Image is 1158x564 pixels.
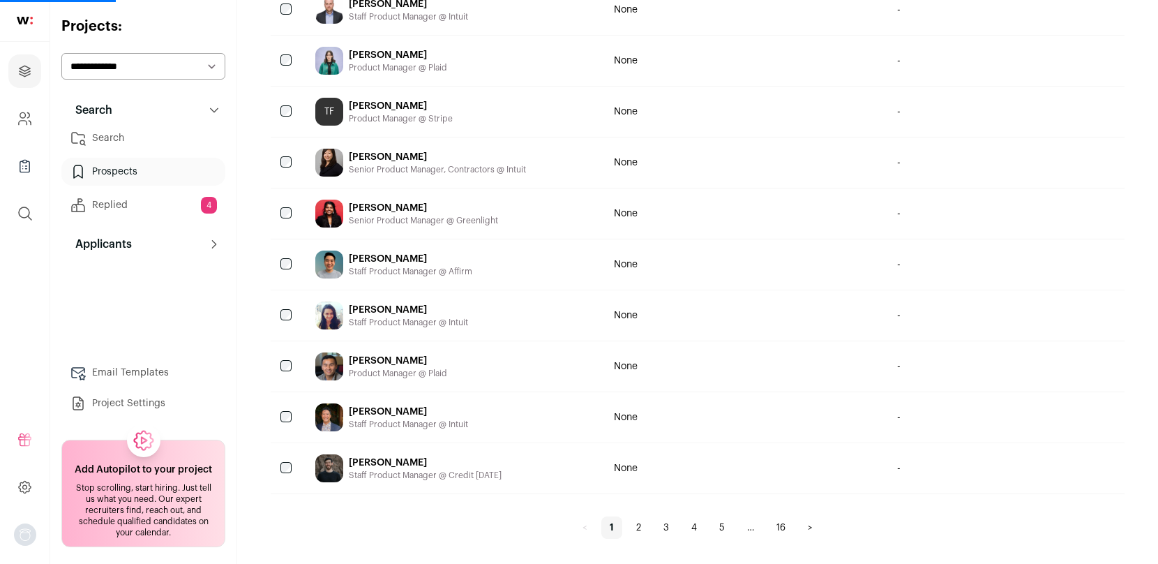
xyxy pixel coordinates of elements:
div: None [603,290,759,341]
div: None [603,443,759,493]
div: Staff Product Manager @ Credit [DATE] [349,470,502,481]
p: Applicants [67,236,132,253]
a: Prospects [61,158,225,186]
a: Add Autopilot to your project Stop scrolling, start hiring. Just tell us what you need. Our exper... [61,440,225,547]
img: 38963d49a4b52c8694ae518876873e75a2ee4e052265aacc0437abc567ce172a [315,149,343,177]
button: Open dropdown [14,524,36,546]
img: d58645fc4be8f33033c395e3e7dc0dd1da65af90bb0c0b2ad8ca3837e6e833cd [315,454,343,482]
div: Stop scrolling, start hiring. Just tell us what you need. Our expert recruiters find, reach out, ... [70,482,216,538]
a: 2 [628,517,649,539]
img: b6eb36e711179b1620e71bb60d1196648dcdcdb66d5c2df9d8e0cda59c8601bc [315,47,343,75]
div: [PERSON_NAME] [349,354,447,368]
a: 4 [683,517,705,539]
span: - [897,359,901,373]
a: Search [61,124,225,152]
span: - [897,156,901,170]
div: None [603,341,759,392]
div: [PERSON_NAME] [349,201,498,215]
div: Staff Product Manager @ Intuit [349,419,468,430]
span: - [897,207,901,221]
span: - [897,309,901,322]
div: Senior Product Manager @ Greenlight [349,215,498,226]
div: Product Manager @ Stripe [349,113,453,124]
h2: Add Autopilot to your project [75,463,212,477]
div: Senior Product Manager, Contractors @ Intuit [349,164,526,175]
span: 4 [201,197,217,214]
a: Company and ATS Settings [8,102,41,135]
div: None [603,188,759,239]
img: 08ef2db2c6c0270a2b2c221d5260623c353f9ec59fd1d9063bf84f66da4adfba [315,352,343,380]
a: 16 [768,517,794,539]
img: 6f2e39baacb43d2002865616410552f4e6fd350d7c6c3535640bafe18b179dde [315,251,343,279]
div: [PERSON_NAME] [349,48,447,62]
a: Company Lists [8,149,41,183]
span: - [897,54,901,68]
span: - [897,461,901,475]
div: TF [315,98,343,126]
span: - [897,410,901,424]
button: Applicants [61,230,225,258]
a: > [799,517,821,539]
div: Product Manager @ Plaid [349,62,447,73]
div: [PERSON_NAME] [349,303,468,317]
img: wellfound-shorthand-0d5821cbd27db2630d0214b213865d53afaa358527fdda9d0ea32b1df1b89c2c.svg [17,17,33,24]
div: Staff Product Manager @ Intuit [349,11,468,22]
div: [PERSON_NAME] [349,99,453,113]
div: None [603,392,759,443]
div: [PERSON_NAME] [349,405,468,419]
img: 68844f4b96a00db94755ca5487a991755a55a21fb639e500b847613d678ee75c [315,302,343,329]
p: Search [67,102,112,119]
div: [PERSON_NAME] [349,252,472,266]
div: None [603,87,759,137]
img: nopic.png [14,524,36,546]
img: 4473d2f0dcb683af5ce0b61290743d2f59853e1877992ea2c0c86f15490d895b [315,403,343,431]
button: Search [61,96,225,124]
span: - [897,258,901,272]
div: Staff Product Manager @ Affirm [349,266,472,277]
div: Staff Product Manager @ Intuit [349,317,468,328]
span: - [897,3,901,17]
a: 5 [711,517,733,539]
h2: Projects: [61,17,225,36]
span: - [897,105,901,119]
a: Projects [8,54,41,88]
a: Email Templates [61,359,225,387]
div: None [603,239,759,290]
a: 3 [655,517,677,539]
div: [PERSON_NAME] [349,150,526,164]
div: None [603,36,759,86]
span: 1 [601,517,622,539]
span: … [739,517,762,539]
a: Project Settings [61,389,225,417]
a: Replied4 [61,191,225,219]
div: None [603,138,759,188]
div: [PERSON_NAME] [349,456,502,470]
div: Product Manager @ Plaid [349,368,447,379]
img: 5d64cc6a650f894794209887a525dcda6609c2ebf6fe3fb5f09d7ba92068f84c [315,200,343,228]
span: < [574,517,596,539]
